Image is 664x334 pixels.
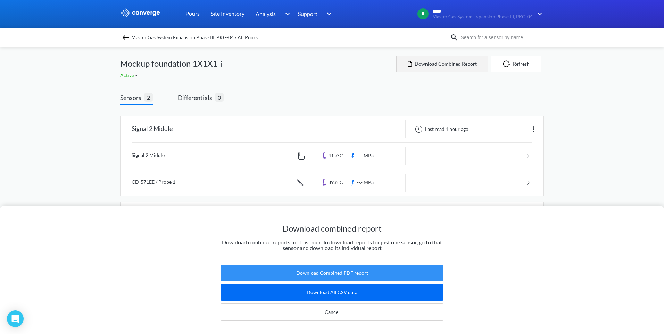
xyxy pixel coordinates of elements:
img: downArrow.svg [533,10,544,18]
img: downArrow.svg [322,10,333,18]
img: icon-search.svg [450,33,458,42]
div: Open Intercom Messenger [7,310,24,327]
button: Download Combined PDF report [221,265,443,281]
button: Download All CSV data [221,284,443,301]
span: Analysis [256,9,276,18]
span: Master Gas System Expansion Phase III, PKG-04 / All Pours [131,33,258,42]
h1: Download combined report [221,223,443,234]
span: Master Gas System Expansion Phase III, PKG-04 [432,14,533,19]
input: Search for a sensor by name [458,34,542,41]
img: logo_ewhite.svg [120,8,160,17]
img: downArrow.svg [281,10,292,18]
p: Download combined reports for this pour. To download reports for just one sensor, go to that sens... [221,240,443,251]
img: backspace.svg [122,33,130,42]
span: Support [298,9,317,18]
button: Cancel [221,303,443,321]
